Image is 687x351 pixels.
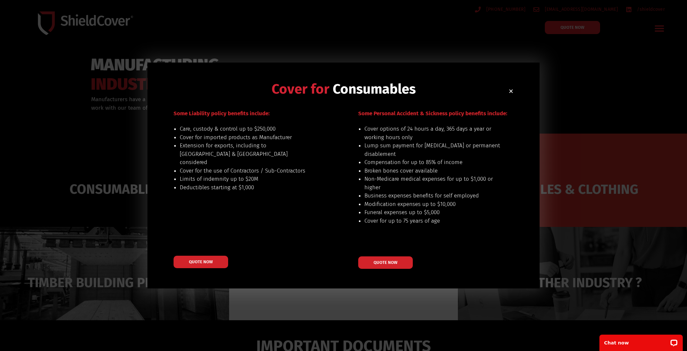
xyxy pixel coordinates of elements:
[358,256,413,269] a: QUOTE NOW
[180,175,316,183] li: Limits of indemnity up to $20M
[364,175,501,192] li: Non-Medicare medical expenses for up to $1,000 or higher
[174,256,228,268] a: QUOTE NOW
[595,330,687,351] iframe: LiveChat chat widget
[364,200,501,209] li: Modification expenses up to $10,000
[364,141,501,158] li: Lump sum payment for [MEDICAL_DATA] or permanent disablement
[180,141,316,167] li: Extension for exports, including to [GEOGRAPHIC_DATA] & [GEOGRAPHIC_DATA] considered
[364,217,501,225] li: Cover for up to 75 years of age
[364,167,501,175] li: Broken bones cover available
[364,192,501,200] li: Business expenses benefits for self employed
[180,183,316,192] li: Deductibles starting at $1,000
[358,110,507,117] span: Some Personal Accident & Sickness policy benefits include:
[180,167,316,175] li: Cover for the use of Contractors / Sub-Contractors
[174,110,270,117] span: Some Liability policy benefits include:
[374,260,397,265] span: QUOTE NOW
[364,125,501,141] li: Cover options of 24 hours a day, 365 days a year or working hours only
[272,81,329,97] span: Cover for
[364,208,501,217] li: Funeral expenses up to $5,000
[180,125,316,133] li: Care, custody & control up to $250,000
[333,81,416,97] span: Consumables
[509,89,513,94] a: Close
[180,133,316,142] li: Cover for imported products as Manufacturer
[189,260,213,264] span: QUOTE NOW
[364,158,501,167] li: Compensation for up to 85% of income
